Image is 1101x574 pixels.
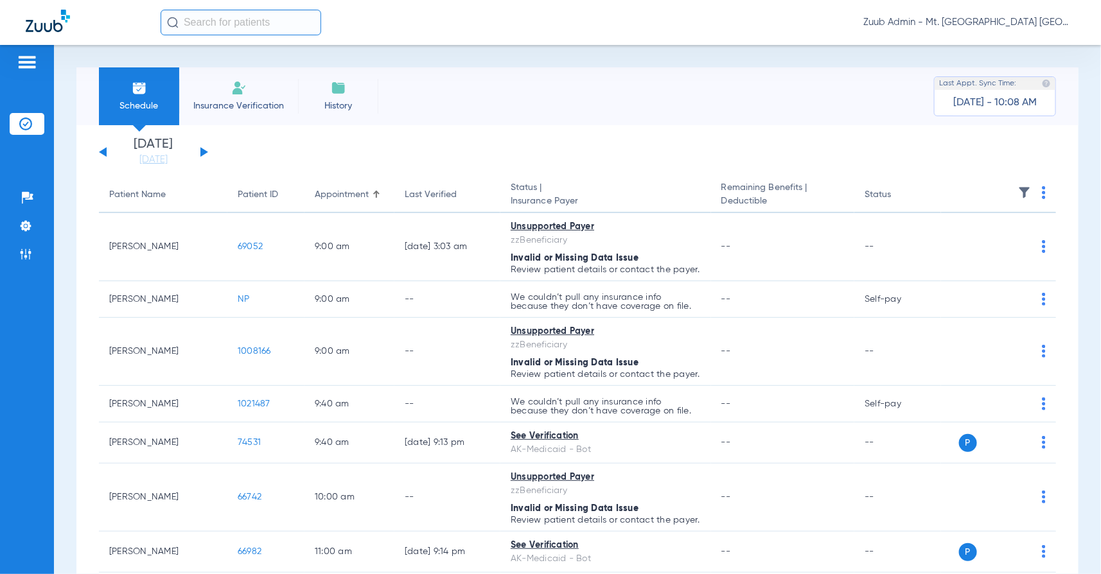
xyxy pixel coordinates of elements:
[394,464,500,532] td: --
[511,254,639,263] span: Invalid or Missing Data Issue
[721,295,731,304] span: --
[511,220,701,234] div: Unsupported Payer
[511,293,701,311] p: We couldn’t pull any insurance info because they don’t have coverage on file.
[1018,186,1031,199] img: filter.svg
[109,188,217,202] div: Patient Name
[394,318,500,386] td: --
[99,422,227,464] td: [PERSON_NAME]
[1042,345,1046,358] img: group-dot-blue.svg
[115,138,192,166] li: [DATE]
[109,188,166,202] div: Patient Name
[511,370,701,379] p: Review patient details or contact the payer.
[721,195,845,208] span: Deductible
[304,532,394,573] td: 11:00 AM
[1042,293,1046,306] img: group-dot-blue.svg
[854,213,941,281] td: --
[99,213,227,281] td: [PERSON_NAME]
[109,100,170,112] span: Schedule
[939,77,1016,90] span: Last Appt. Sync Time:
[189,100,288,112] span: Insurance Verification
[238,399,270,408] span: 1021487
[511,471,701,484] div: Unsupported Payer
[26,10,70,32] img: Zuub Logo
[315,188,384,202] div: Appointment
[394,422,500,464] td: [DATE] 9:13 PM
[304,386,394,422] td: 9:40 AM
[721,399,731,408] span: --
[99,386,227,422] td: [PERSON_NAME]
[238,242,263,251] span: 69052
[315,188,369,202] div: Appointment
[511,397,701,415] p: We couldn’t pull any insurance info because they don’t have coverage on file.
[17,55,37,70] img: hamburger-icon
[99,281,227,318] td: [PERSON_NAME]
[238,188,278,202] div: Patient ID
[231,80,247,96] img: Manual Insurance Verification
[99,464,227,532] td: [PERSON_NAME]
[238,295,250,304] span: NP
[500,177,711,213] th: Status |
[132,80,147,96] img: Schedule
[238,492,261,501] span: 66742
[854,281,941,318] td: Self-pay
[167,17,179,28] img: Search Icon
[394,281,500,318] td: --
[959,543,977,561] span: P
[304,318,394,386] td: 9:00 AM
[511,430,701,443] div: See Verification
[854,318,941,386] td: --
[511,516,701,525] p: Review patient details or contact the payer.
[511,443,701,457] div: AK-Medicaid - Bot
[99,532,227,573] td: [PERSON_NAME]
[308,100,369,112] span: History
[394,532,500,573] td: [DATE] 9:14 PM
[1042,436,1046,449] img: group-dot-blue.svg
[238,547,261,556] span: 66982
[721,547,731,556] span: --
[304,281,394,318] td: 9:00 AM
[238,438,261,447] span: 74531
[1042,240,1046,253] img: group-dot-blue.svg
[394,386,500,422] td: --
[304,213,394,281] td: 9:00 AM
[511,358,639,367] span: Invalid or Missing Data Issue
[304,464,394,532] td: 10:00 AM
[953,96,1037,109] span: [DATE] - 10:08 AM
[161,10,321,35] input: Search for patients
[721,242,731,251] span: --
[721,438,731,447] span: --
[1037,512,1101,574] iframe: Chat Widget
[238,188,294,202] div: Patient ID
[711,177,855,213] th: Remaining Benefits |
[405,188,490,202] div: Last Verified
[721,347,731,356] span: --
[238,347,271,356] span: 1008166
[511,338,701,352] div: zzBeneficiary
[405,188,457,202] div: Last Verified
[511,484,701,498] div: zzBeneficiary
[854,386,941,422] td: Self-pay
[115,153,192,166] a: [DATE]
[1042,79,1051,88] img: last sync help info
[511,539,701,552] div: See Verification
[511,265,701,274] p: Review patient details or contact the payer.
[394,213,500,281] td: [DATE] 3:03 AM
[854,532,941,573] td: --
[854,464,941,532] td: --
[304,422,394,464] td: 9:40 AM
[854,422,941,464] td: --
[99,318,227,386] td: [PERSON_NAME]
[863,16,1075,29] span: Zuub Admin - Mt. [GEOGRAPHIC_DATA] [GEOGRAPHIC_DATA] | SEARHC
[511,325,701,338] div: Unsupported Payer
[1042,491,1046,503] img: group-dot-blue.svg
[331,80,346,96] img: History
[1042,186,1046,199] img: group-dot-blue.svg
[511,552,701,566] div: AK-Medicaid - Bot
[1042,397,1046,410] img: group-dot-blue.svg
[511,504,639,513] span: Invalid or Missing Data Issue
[511,195,701,208] span: Insurance Payer
[721,492,731,501] span: --
[854,177,941,213] th: Status
[959,434,977,452] span: P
